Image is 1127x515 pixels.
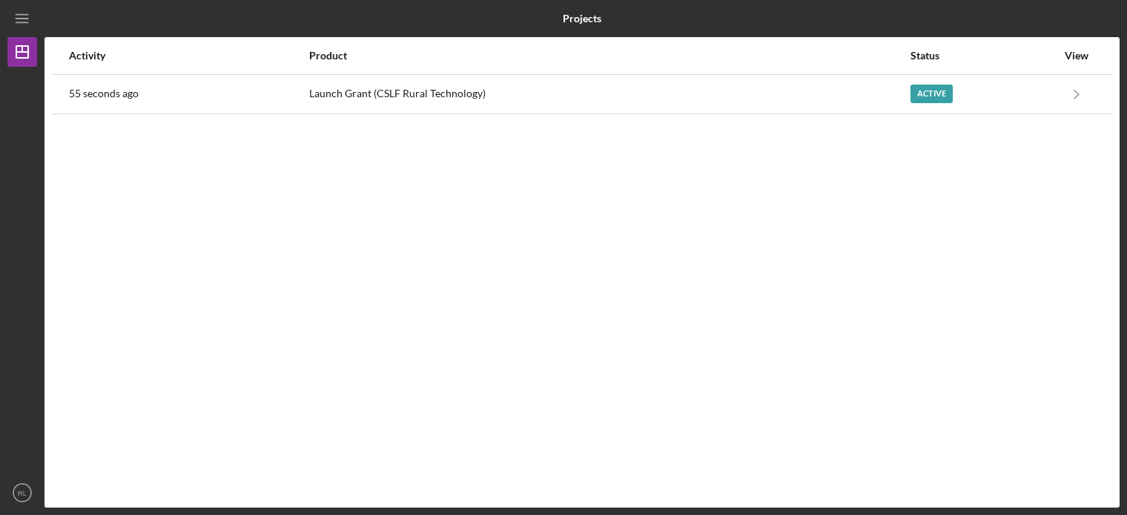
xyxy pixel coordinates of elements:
button: RL [7,478,37,508]
div: Product [309,50,909,62]
div: View [1058,50,1095,62]
div: Activity [69,50,308,62]
div: Launch Grant (CSLF Rural Technology) [309,76,909,113]
time: 2025-09-04 21:21 [69,88,139,99]
div: Active [910,85,953,103]
b: Projects [563,13,601,24]
text: RL [18,489,27,497]
div: Status [910,50,1057,62]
